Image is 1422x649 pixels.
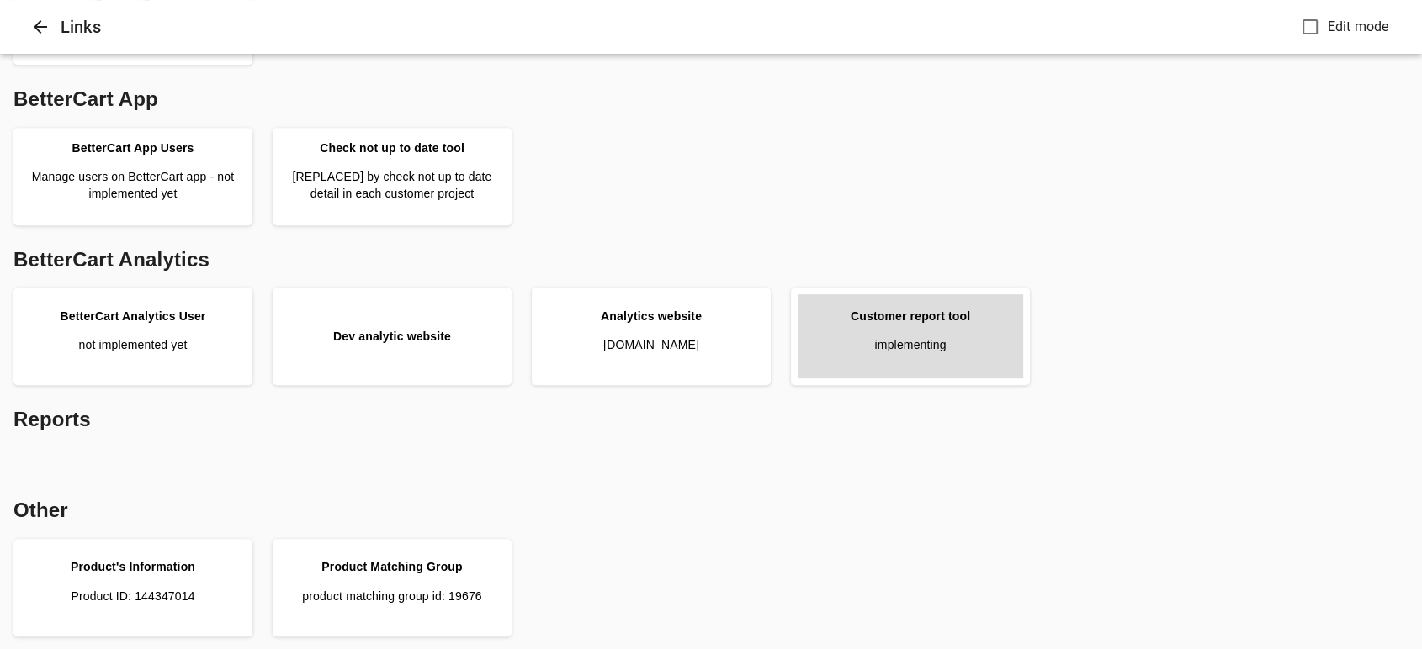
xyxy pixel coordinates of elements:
[7,78,1415,120] div: BetterCart App
[874,336,946,353] p: implementing
[798,294,1023,378] a: Customer report toolimplementing
[333,328,451,345] div: Dev analytic website
[279,135,505,219] a: Check not up to date tool[REPLACED] by check not up to date detail in each customer project
[601,308,702,324] div: Analytics website
[72,140,194,156] div: BetterCart App Users
[20,546,246,630] a: Product's InformationProduct ID: 144347014
[71,588,194,604] p: Product ID: 144347014
[61,308,206,324] div: BetterCart Analytics User
[20,7,61,47] button: Close
[79,336,188,353] p: not implemented yet
[20,168,246,202] p: Manage users on BetterCart app - not implemented yet
[320,140,464,156] div: Check not up to date tool
[20,294,246,378] a: BetterCart Analytics Usernot implemented yet
[302,588,481,604] p: product matching group id: 19676
[279,168,505,202] p: [REPLACED] by check not up to date detail in each customer project
[1328,17,1388,37] span: Edit mode
[321,558,462,575] div: Product Matching Group
[279,546,505,630] a: Product Matching Groupproduct matching group id: 19676
[7,489,1415,531] div: Other
[603,336,699,353] p: [DOMAIN_NAME]
[539,294,764,378] a: Analytics website[DOMAIN_NAME]
[20,135,246,219] a: BetterCart App UsersManage users on BetterCart app - not implemented yet
[71,558,195,575] div: Product's Information
[851,308,970,324] div: Customer report tool
[7,398,1415,441] div: Reports
[7,239,1415,281] div: BetterCart Analytics
[61,13,1295,40] h6: Links
[279,294,505,378] a: Dev analytic website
